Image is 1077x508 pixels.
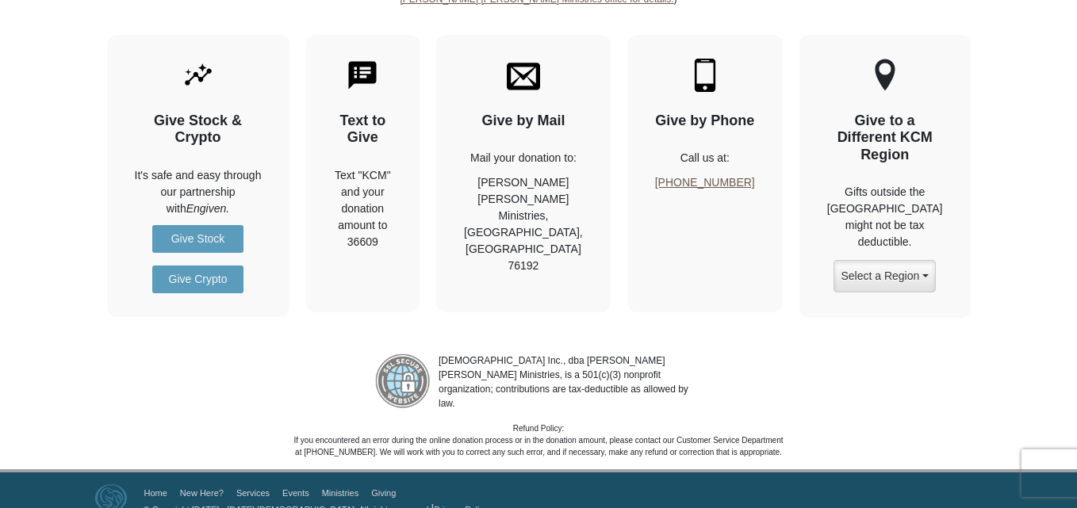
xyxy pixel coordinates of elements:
p: [PERSON_NAME] [PERSON_NAME] Ministries, [GEOGRAPHIC_DATA], [GEOGRAPHIC_DATA] 76192 [464,174,583,274]
a: Home [144,488,167,498]
a: Giving [371,488,396,498]
img: refund-policy [375,353,431,409]
a: [PHONE_NUMBER] [655,176,755,189]
p: Refund Policy: If you encountered an error during the online donation process or in the donation ... [293,422,784,458]
a: New Here? [180,488,224,498]
i: Engiven. [186,202,229,215]
p: Call us at: [655,150,755,166]
h4: Give to a Different KCM Region [827,113,943,164]
h4: Give Stock & Crypto [135,113,262,147]
h4: Give by Mail [464,113,583,130]
p: Gifts outside the [GEOGRAPHIC_DATA] might not be tax deductible. [827,184,943,250]
h4: Give by Phone [655,113,755,130]
img: text-to-give.svg [346,59,379,92]
button: Select a Region [834,260,935,292]
img: other-region [874,59,896,92]
a: Services [236,488,270,498]
img: envelope.svg [507,59,540,92]
a: Events [282,488,309,498]
a: Ministries [322,488,358,498]
p: [DEMOGRAPHIC_DATA] Inc., dba [PERSON_NAME] [PERSON_NAME] Ministries, is a 501(c)(3) nonprofit org... [431,353,702,411]
div: Text "KCM" and your donation amount to 36609 [334,167,393,250]
a: Give Crypto [152,265,243,293]
p: It's safe and easy through our partnership with [135,167,262,217]
h4: Text to Give [334,113,393,147]
img: give-by-stock.svg [182,59,215,92]
p: Mail your donation to: [464,150,583,166]
a: Give Stock [152,225,243,253]
img: mobile.svg [688,59,722,92]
